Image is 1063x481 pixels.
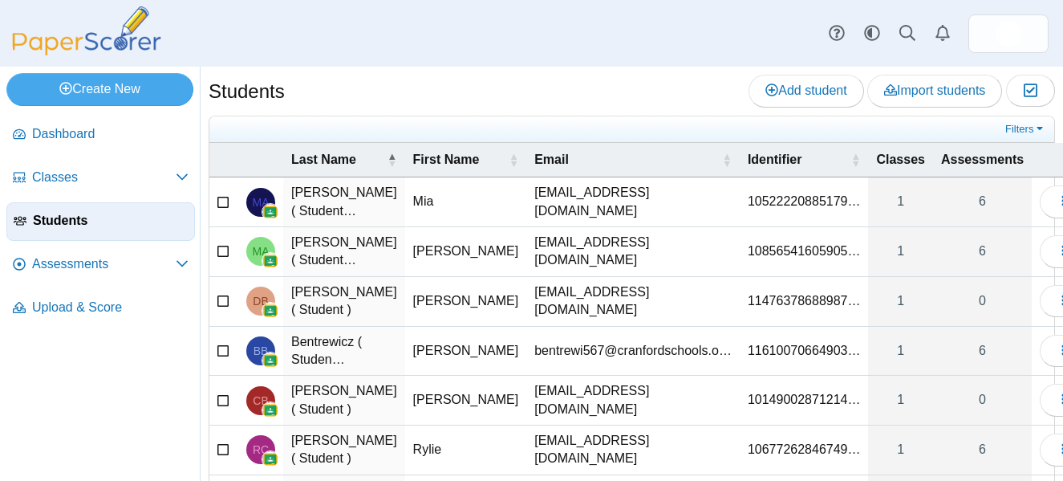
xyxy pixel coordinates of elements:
span: Email : Activate to sort [722,152,732,168]
a: Students [6,202,195,241]
a: 1 [868,227,933,276]
a: 1 [868,376,933,425]
span: Classes [32,169,176,186]
span: Last Name : Activate to invert sorting [387,152,397,168]
span: Last Name [291,151,384,169]
a: Import students [867,75,1002,107]
img: googleClassroom-logo.png [262,451,278,467]
span: Rylie Cole ( Student ) [253,444,269,455]
a: Assessments [6,246,195,284]
span: First Name : Activate to sort [509,152,518,168]
td: [PERSON_NAME] ( Student ) [283,376,405,426]
span: Darynn Barnes ( Student ) [253,296,268,307]
a: Filters [1001,121,1050,137]
a: 6 [933,177,1032,226]
td: Rylie [405,426,527,475]
a: 1 [868,327,933,376]
a: Upload & Score [6,289,195,328]
span: Brooke Bentrewicz ( Student ) [254,345,269,357]
td: [EMAIL_ADDRESS][DOMAIN_NAME] [526,376,740,426]
a: PaperScorer [6,44,167,58]
a: 6 [933,327,1032,376]
span: Antinozzi ( Student ) [291,235,397,267]
span: Callie Blanton ( Student ) [253,395,268,406]
a: 6 [933,227,1032,276]
span: 106772628467493860047 [748,442,861,456]
td: [PERSON_NAME] ( Student ) [283,277,405,327]
td: [PERSON_NAME] [405,277,527,327]
a: 1 [868,177,933,226]
span: bentrewi567@cranfordschools.org [534,344,732,357]
span: Dashboard [32,125,189,143]
span: Students [33,212,188,230]
img: ps.3EkigzR8e34dNbR6 [996,21,1021,47]
span: Assessments [941,151,1024,169]
a: Alerts [925,16,960,51]
span: Bentrewicz ( Student ) [291,335,362,366]
a: Classes [6,159,195,198]
img: googleClassroom-logo.png [262,303,278,319]
img: googleClassroom-logo.png [262,402,278,418]
span: Import students [884,84,985,97]
a: ps.3EkigzR8e34dNbR6 [968,14,1049,53]
span: Email [534,151,719,169]
a: 0 [933,376,1032,425]
img: googleClassroom-logo.png [262,353,278,369]
span: Altobelli ( Student ) [291,185,397,217]
span: 105222208851791789174 [748,194,861,208]
span: First Name [413,151,506,169]
img: googleClassroom-logo.png [262,253,278,269]
a: Add student [749,75,863,107]
td: [PERSON_NAME] [405,227,527,277]
td: [EMAIL_ADDRESS][DOMAIN_NAME] [526,426,740,475]
span: Upload & Score [32,299,189,316]
img: googleClassroom-logo.png [262,204,278,220]
a: Create New [6,73,193,105]
td: [EMAIL_ADDRESS][DOMAIN_NAME] [526,277,740,327]
a: 6 [933,426,1032,475]
span: 101490028712148865375 [748,393,861,406]
span: 116100706649038195482 [748,344,861,357]
a: Dashboard [6,116,195,154]
span: Identifier [748,151,848,169]
span: 108565416059053135764 [748,244,861,258]
td: [PERSON_NAME] [405,327,527,377]
span: 114763786889876467734 [748,294,861,308]
td: [PERSON_NAME] ( Student ) [283,426,405,475]
td: [EMAIL_ADDRESS][DOMAIN_NAME] [526,177,740,227]
td: Mia [405,177,527,227]
span: Carly Phillips [996,21,1021,47]
span: Assessments [32,255,176,273]
a: 1 [868,426,933,475]
span: Add student [765,84,846,97]
a: 1 [868,277,933,326]
span: Mia Altobelli ( Student ) [253,197,270,208]
span: Identifier : Activate to sort [850,152,860,168]
td: [EMAIL_ADDRESS][DOMAIN_NAME] [526,227,740,277]
span: Classes [876,151,925,169]
span: Michael Antinozzi ( Student ) [253,246,270,257]
td: [PERSON_NAME] [405,376,527,426]
img: PaperScorer [6,6,167,55]
a: 0 [933,277,1032,326]
h1: Students [209,78,285,105]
